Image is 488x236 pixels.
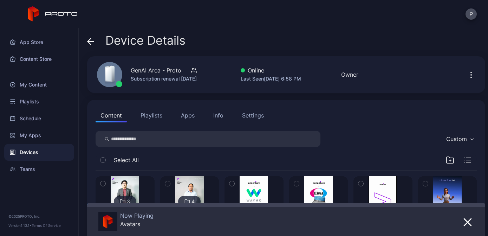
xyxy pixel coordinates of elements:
[4,34,74,51] a: App Store
[8,213,70,219] div: © 2025 PROTO, Inc.
[208,108,228,122] button: Info
[32,223,61,228] a: Terms Of Service
[4,127,74,144] a: My Apps
[241,75,301,83] div: Last Seen [DATE] 6:58 PM
[4,76,74,93] a: My Content
[443,131,477,147] button: Custom
[114,156,139,164] span: Select All
[213,111,223,120] div: Info
[241,66,301,75] div: Online
[8,223,32,228] span: Version 1.13.1 •
[4,51,74,68] a: Content Store
[237,108,269,122] button: Settings
[191,198,195,205] div: 4
[4,110,74,127] a: Schedule
[120,212,154,219] div: Now Playing
[4,144,74,161] a: Devices
[127,198,130,205] div: 3
[136,108,167,122] button: Playlists
[446,135,467,142] div: Custom
[341,70,358,79] div: Owner
[176,108,200,122] button: Apps
[242,111,264,120] div: Settings
[131,66,181,75] div: GenAI Area - Proto
[4,93,74,110] a: Playlists
[4,161,74,178] a: Teams
[466,8,477,20] button: P
[105,34,186,47] span: Device Details
[120,221,154,228] div: Avatars
[96,108,127,122] button: Content
[131,75,197,83] div: Subscription renewal [DATE]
